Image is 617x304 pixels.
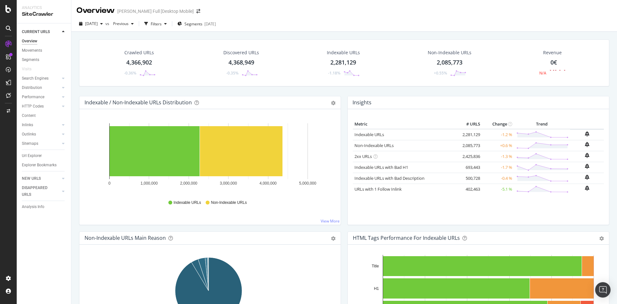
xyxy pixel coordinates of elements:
div: -0.36% [124,70,136,76]
div: bell-plus [585,142,589,147]
div: 4,368,949 [228,58,254,67]
span: Non-Indexable URLs [211,200,246,205]
td: 2,425,836 [456,151,482,162]
div: [PERSON_NAME] Full [Desktop Mobile] [117,8,194,14]
th: # URLS [456,119,482,129]
td: -1.3 % [482,151,514,162]
text: Title [372,264,379,268]
td: -5.1 % [482,184,514,195]
text: 3,000,000 [220,181,237,186]
td: -0.4 % [482,173,514,184]
div: HTML Tags Performance for Indexable URLs [353,235,460,241]
a: Indexable URLs with Bad H1 [354,164,408,170]
div: bell-plus [585,164,589,169]
td: -1.7 % [482,162,514,173]
div: SiteCrawler [22,11,66,18]
div: HTTP Codes [22,103,44,110]
svg: A chart. [85,119,333,194]
div: Overview [76,5,115,16]
div: Inlinks [22,122,33,128]
a: Indexable URLs with Bad Description [354,175,425,181]
div: DISAPPEARED URLS [22,185,54,198]
div: +0.55% [434,70,447,76]
text: 5,000,000 [299,181,317,186]
a: Analysis Info [22,204,67,210]
a: Sitemaps [22,140,60,147]
button: Previous [111,19,136,29]
a: CURRENT URLS [22,29,60,35]
a: Indexable URLs [354,132,384,137]
div: gear [599,236,604,241]
button: Segments[DATE] [175,19,219,29]
text: 4,000,000 [259,181,277,186]
div: Indexable / Non-Indexable URLs Distribution [85,99,192,106]
div: NEW URLS [22,175,41,182]
text: 1,000,000 [140,181,158,186]
a: 2xx URLs [354,153,372,159]
span: Revenue [543,49,562,56]
div: Movements [22,47,42,54]
a: NEW URLS [22,175,60,182]
a: Search Engines [22,75,60,82]
a: Distribution [22,84,60,91]
span: Previous [111,21,129,26]
td: 693,443 [456,162,482,173]
div: Non-Indexable URLs Main Reason [85,235,166,241]
div: [DATE] [204,21,216,27]
a: Non-Indexable URLs [354,143,394,148]
div: Non-Indexable URLs [428,49,471,56]
div: 2,085,773 [437,58,462,67]
div: bell-plus [585,175,589,180]
div: Distribution [22,84,42,91]
div: 4,366,902 [126,58,152,67]
a: Url Explorer [22,152,67,159]
td: +0.6 % [482,140,514,151]
div: Search Engines [22,75,49,82]
div: Content [22,112,36,119]
div: gear [331,236,335,241]
div: N/A [539,70,546,76]
a: Inlinks [22,122,60,128]
th: Change [482,119,514,129]
div: Filters [151,21,162,27]
span: Segments [184,21,202,27]
h4: Insights [353,98,371,107]
a: View More [321,218,340,224]
a: DISAPPEARED URLS [22,185,60,198]
td: 500,728 [456,173,482,184]
a: Overview [22,38,67,45]
div: arrow-right-arrow-left [196,9,200,13]
a: Explorer Bookmarks [22,162,67,169]
a: Outlinks [22,131,60,138]
div: Performance [22,94,44,100]
div: Outlinks [22,131,36,138]
a: Movements [22,47,67,54]
div: Sitemaps [22,140,38,147]
a: Visits [22,66,38,73]
span: 0€ [550,58,557,66]
text: 2,000,000 [180,181,198,186]
div: gear [331,101,335,105]
div: 2,281,129 [330,58,356,67]
th: Trend [514,119,570,129]
a: Content [22,112,67,119]
div: -0.35% [226,70,238,76]
th: Metric [353,119,456,129]
div: Url Explorer [22,152,42,159]
a: Performance [22,94,60,100]
button: Filters [142,19,169,29]
button: [DATE] [76,19,105,29]
a: Segments [22,56,67,63]
text: H1 [374,286,379,291]
text: 0 [108,181,111,186]
div: Overview [22,38,37,45]
div: Discovered URLs [223,49,259,56]
div: Analysis Info [22,204,44,210]
span: Indexable URLs [174,200,201,205]
span: 2025 Aug. 31st [85,21,98,26]
div: bell-plus [585,131,589,136]
td: 2,085,773 [456,140,482,151]
div: bell-plus [585,153,589,158]
div: Explorer Bookmarks [22,162,57,169]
